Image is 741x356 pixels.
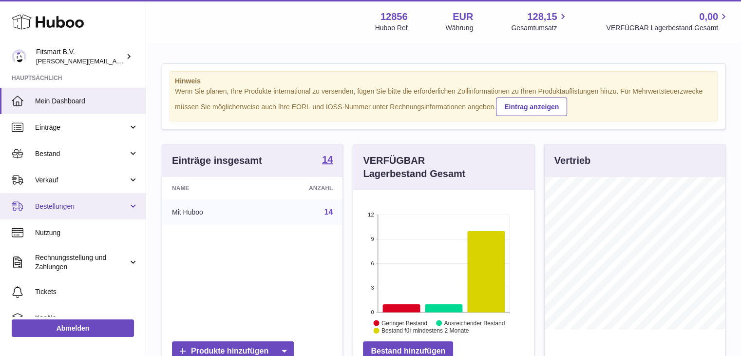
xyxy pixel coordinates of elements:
a: 14 [322,155,333,166]
text: Bestand für mindestens 2 Monate [381,327,469,334]
text: Geringer Bestand [381,319,427,326]
text: 9 [371,236,374,242]
text: 12 [368,212,374,218]
a: 0,00 VERFÜGBAR Lagerbestand Gesamt [606,10,729,33]
div: Währung [446,23,474,33]
span: Kanäle [35,314,138,323]
div: Fitsmart B.V. [36,47,124,66]
strong: 12856 [380,10,408,23]
div: Wenn Sie planen, Ihre Produkte international zu versenden, fügen Sie bitte die erforderlichen Zol... [175,87,712,116]
span: Tickets [35,287,138,297]
span: Einträge [35,123,128,132]
img: jonathan@leaderoo.com [12,49,26,64]
th: Name [162,177,259,199]
h3: VERFÜGBAR Lagerbestand Gesamt [363,154,490,180]
span: Bestellungen [35,202,128,211]
span: Mein Dashboard [35,97,138,106]
text: 3 [371,285,374,291]
th: Anzahl [259,177,342,199]
a: Eintrag anzeigen [496,98,567,116]
text: 6 [371,260,374,266]
a: 128,15 Gesamtumsatz [511,10,568,33]
strong: Hinweis [175,77,712,86]
a: 14 [324,208,333,216]
div: Huboo Ref [375,23,408,33]
span: Verkauf [35,176,128,185]
span: Rechnungsstellung und Zahlungen [35,253,128,272]
h3: Einträge insgesamt [172,154,262,167]
text: Ausreichender Bestand [444,319,505,326]
span: [PERSON_NAME][EMAIL_ADDRESS][DOMAIN_NAME] [36,57,195,65]
span: Nutzung [35,228,138,237]
strong: 14 [322,155,333,164]
strong: EUR [453,10,473,23]
span: Bestand [35,149,128,158]
span: 128,15 [527,10,557,23]
h3: Vertrieb [554,154,590,167]
td: Mit Huboo [162,199,259,225]
span: Gesamtumsatz [511,23,568,33]
span: VERFÜGBAR Lagerbestand Gesamt [606,23,729,33]
a: Abmelden [12,319,134,337]
span: 0,00 [699,10,718,23]
text: 0 [371,309,374,315]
